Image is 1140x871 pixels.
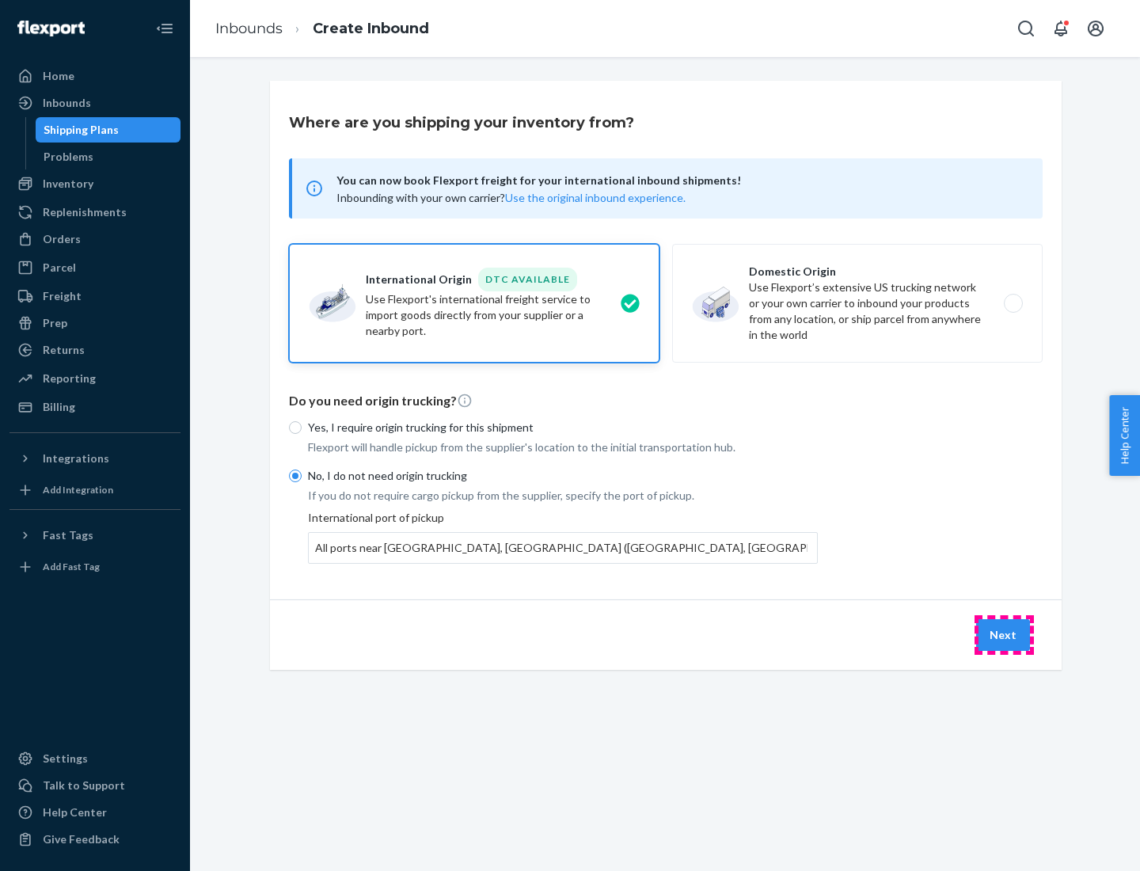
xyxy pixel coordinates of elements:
[289,421,302,434] input: Yes, I require origin trucking for this shipment
[36,144,181,169] a: Problems
[43,751,88,766] div: Settings
[43,527,93,543] div: Fast Tags
[43,483,113,496] div: Add Integration
[505,190,686,206] button: Use the original inbound experience.
[9,523,180,548] button: Fast Tags
[9,827,180,852] button: Give Feedback
[43,288,82,304] div: Freight
[43,804,107,820] div: Help Center
[9,394,180,420] a: Billing
[9,746,180,771] a: Settings
[1109,395,1140,476] button: Help Center
[43,560,100,573] div: Add Fast Tag
[9,337,180,363] a: Returns
[9,63,180,89] a: Home
[289,470,302,482] input: No, I do not need origin trucking
[9,446,180,471] button: Integrations
[9,255,180,280] a: Parcel
[43,68,74,84] div: Home
[44,122,119,138] div: Shipping Plans
[43,831,120,847] div: Give Feedback
[1010,13,1042,44] button: Open Search Box
[289,112,634,133] h3: Where are you shipping your inventory from?
[43,315,67,331] div: Prep
[308,420,818,435] p: Yes, I require origin trucking for this shipment
[9,800,180,825] a: Help Center
[9,773,180,798] a: Talk to Support
[308,510,818,564] div: International port of pickup
[43,204,127,220] div: Replenishments
[43,176,93,192] div: Inventory
[9,554,180,580] a: Add Fast Tag
[9,310,180,336] a: Prep
[17,21,85,36] img: Flexport logo
[9,200,180,225] a: Replenishments
[43,342,85,358] div: Returns
[336,191,686,204] span: Inbounding with your own carrier?
[308,439,818,455] p: Flexport will handle pickup from the supplier's location to the initial transportation hub.
[43,231,81,247] div: Orders
[43,260,76,276] div: Parcel
[336,171,1024,190] span: You can now book Flexport freight for your international inbound shipments!
[149,13,180,44] button: Close Navigation
[43,95,91,111] div: Inbounds
[9,226,180,252] a: Orders
[1080,13,1111,44] button: Open account menu
[313,20,429,37] a: Create Inbound
[43,399,75,415] div: Billing
[308,488,818,504] p: If you do not require cargo pickup from the supplier, specify the port of pickup.
[289,392,1043,410] p: Do you need origin trucking?
[44,149,93,165] div: Problems
[43,371,96,386] div: Reporting
[308,468,818,484] p: No, I do not need origin trucking
[9,171,180,196] a: Inventory
[43,451,109,466] div: Integrations
[43,778,125,793] div: Talk to Support
[36,117,181,143] a: Shipping Plans
[9,90,180,116] a: Inbounds
[215,20,283,37] a: Inbounds
[203,6,442,52] ol: breadcrumbs
[9,283,180,309] a: Freight
[976,619,1030,651] button: Next
[1045,13,1077,44] button: Open notifications
[9,366,180,391] a: Reporting
[9,477,180,503] a: Add Integration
